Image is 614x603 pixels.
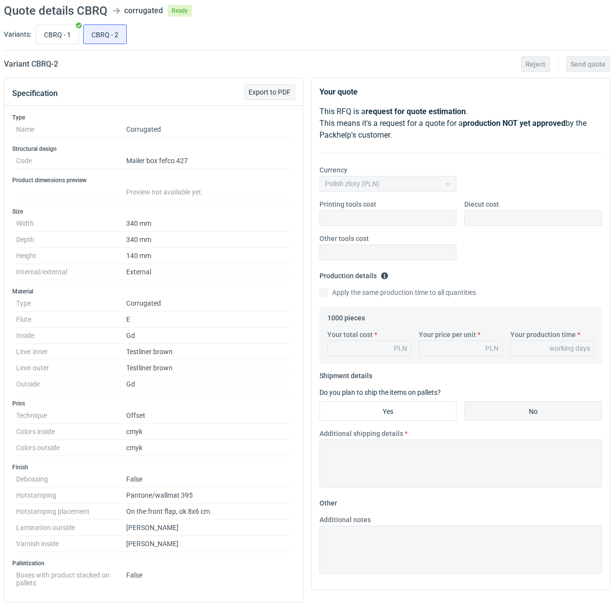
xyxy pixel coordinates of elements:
[521,56,550,72] button: Reject
[319,87,358,96] strong: Your quote
[126,536,291,552] dd: [PERSON_NAME]
[463,119,566,128] strong: production NOT yet approved
[16,487,126,504] dt: Hotstamping
[12,145,295,153] h3: Structural design
[16,153,126,169] dt: Code
[549,343,590,353] div: working days
[319,429,403,438] label: Additional shipping details
[319,199,376,209] label: Printing tools cost
[319,515,371,525] label: Additional notes
[464,199,499,209] label: Diecut cost
[485,343,499,353] div: PLN
[126,376,291,392] dd: Gd
[419,330,476,339] label: Your price per unit
[4,29,31,39] label: Variants:
[244,84,295,100] button: Export to PDF
[126,360,291,376] dd: Testliner brown
[16,248,126,264] dt: Height
[327,330,373,339] label: Your total cost
[16,264,126,280] dt: Internal/external
[566,56,610,72] button: Send quote
[168,5,192,17] span: Ready
[510,330,576,339] label: Your production time
[16,408,126,424] dt: Technique
[4,58,58,70] h2: Variant CBRQ - 2
[126,504,291,520] dd: On the front flap, ok 8x6 cm
[12,288,295,295] h3: Material
[319,495,337,507] legend: Other
[83,24,127,44] label: CBRQ - 2
[319,368,372,380] legend: Shipment details
[16,121,126,138] dt: Name
[126,264,291,280] dd: External
[319,106,602,141] p: This RFQ is a . This means it's a request for a quote for a by the Packhelp's customer.
[126,153,291,169] dd: Mailer box fefco 427
[16,440,126,456] dt: Colors outside
[36,24,79,44] label: CBRQ - 1
[126,248,291,264] dd: 140 mm
[126,232,291,248] dd: 340 mm
[16,360,126,376] dt: Liner outer
[16,471,126,487] dt: Debossing
[126,520,291,536] dd: [PERSON_NAME]
[126,471,291,487] dd: False
[12,82,58,105] button: Specification
[365,107,466,116] strong: request for quote estimation
[16,520,126,536] dt: Lamination outside
[12,114,295,121] h3: Type
[16,312,126,328] dt: Flute
[126,188,203,196] span: Preview not available yet.
[319,388,441,396] label: Do you plan to ship the items on pallets?
[126,328,291,344] dd: Gd
[12,208,295,216] h3: Size
[126,312,291,328] dd: E
[126,487,291,504] dd: Pantone/wallmat 395
[16,295,126,312] dt: Type
[525,61,546,68] span: Reject
[16,424,126,440] dt: Colors inside
[570,61,606,68] span: Send quote
[16,504,126,520] dt: Hotstamping placement
[327,310,365,322] legend: 1000 pieces
[16,328,126,344] dt: Inside
[126,216,291,232] dd: 340 mm
[16,567,126,587] dt: Boxes with product stacked on pallets
[126,344,291,360] dd: Testliner brown
[16,536,126,552] dt: Varnish inside
[319,165,347,175] label: Currency
[394,343,407,353] div: PLN
[126,295,291,312] dd: Corrugated
[319,288,476,297] label: Apply the same production time to all quantities
[126,567,291,587] dd: False
[12,400,295,408] h3: Print
[126,440,291,456] dd: cmyk
[12,176,295,184] h3: Product dimensions preview
[124,5,163,17] div: corrugated
[12,463,295,471] h3: Finish
[16,216,126,232] dt: Width
[12,559,295,567] h3: Palletization
[16,232,126,248] dt: Depth
[319,268,388,280] legend: Production details
[126,408,291,424] dd: Offset
[319,234,369,243] label: Other tools cost
[4,5,108,17] h1: Quote details CBRQ
[249,89,291,96] span: Export to PDF
[126,424,291,440] dd: cmyk
[16,344,126,360] dt: Liner inner
[16,376,126,392] dt: Outside
[126,121,291,138] dd: Corrugated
